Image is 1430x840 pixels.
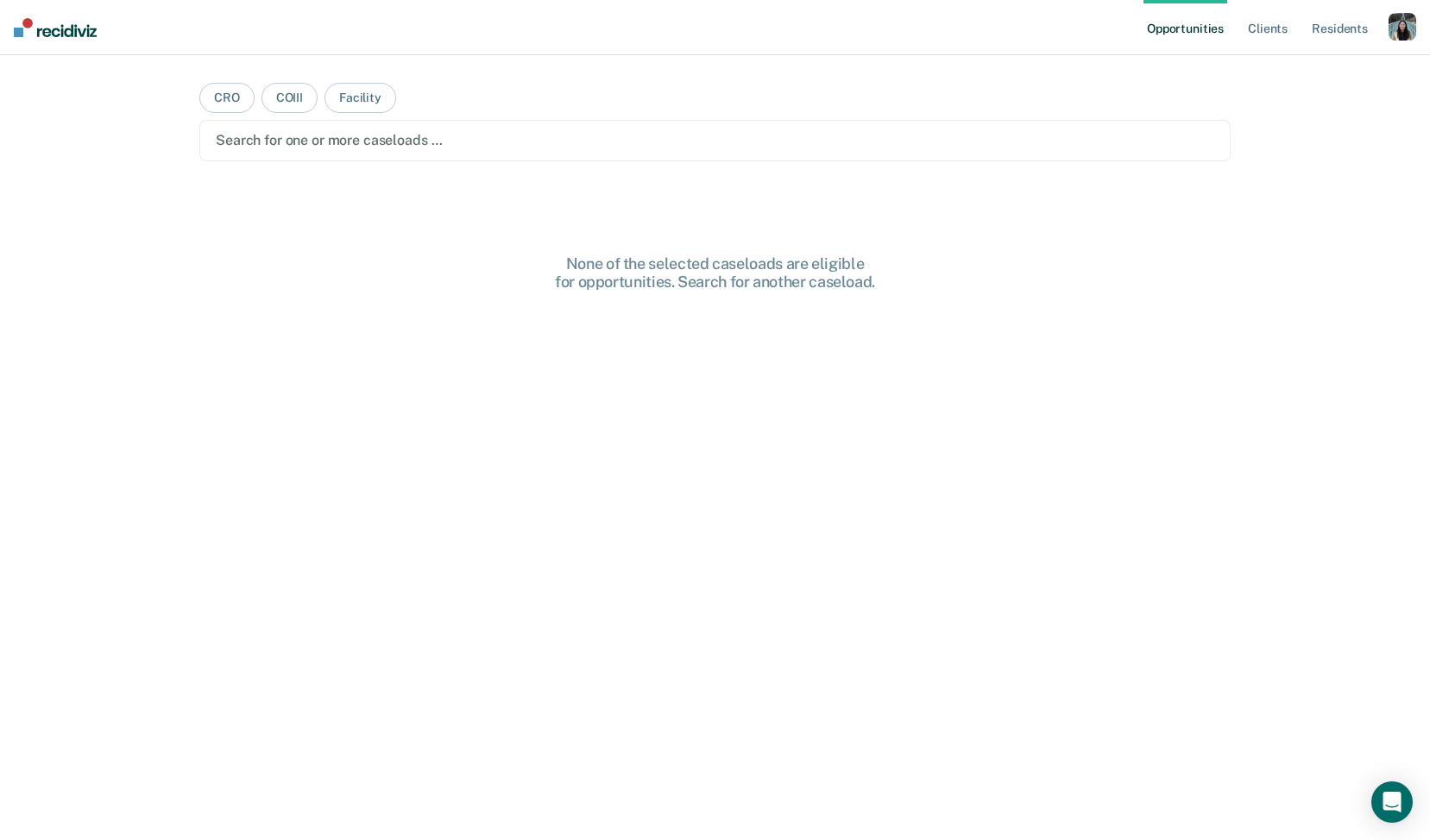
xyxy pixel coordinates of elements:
button: CRO [199,83,255,113]
div: None of the selected caseloads are eligible for opportunities. Search for another caseload. [439,254,992,291]
div: Open Intercom Messenger [1371,781,1413,823]
button: Facility [324,83,396,113]
img: Recidiviz [14,18,97,37]
button: COIII [261,83,318,113]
